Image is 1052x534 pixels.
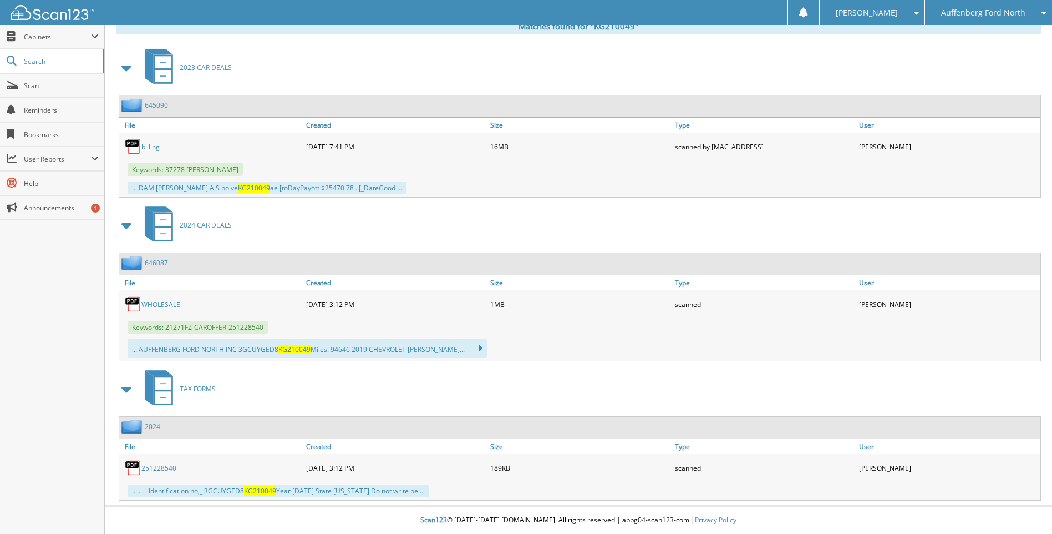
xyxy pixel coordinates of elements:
a: Privacy Policy [695,515,736,525]
img: folder2.png [121,420,145,434]
div: Matches found for "KG210049" [116,18,1041,34]
span: KG210049 [278,345,311,354]
div: ... DAM [PERSON_NAME] A S bolve ae [toDayPayott $25470.78 . [_DateGood ... [128,182,406,194]
a: File [119,275,303,290]
a: Size [487,118,672,133]
a: Created [303,118,487,133]
a: 2024 [145,422,160,431]
img: folder2.png [121,256,145,270]
a: 646087 [145,258,168,268]
span: Search [24,57,97,66]
a: File [119,439,303,454]
span: Reminders [24,105,99,115]
span: Announcements [24,203,99,213]
div: scanned [672,293,856,315]
a: User [856,275,1040,290]
div: ... AUFFENBERG FORD NORTH INC 3GCUYGED8 Miles: 94646 2019 CHEVROLET [PERSON_NAME]... [128,339,487,358]
span: Bookmarks [24,130,99,139]
span: Cabinets [24,32,91,42]
a: Type [672,439,856,454]
img: scan123-logo-white.svg [11,5,94,20]
a: Type [672,275,856,290]
span: KG210049 [244,486,276,496]
span: [PERSON_NAME] [836,9,898,16]
a: billing [141,142,160,152]
span: TAX FORMS [180,384,216,394]
a: WHOLESALE [141,300,180,309]
div: [PERSON_NAME] [856,135,1040,158]
a: User [856,439,1040,454]
div: [PERSON_NAME] [856,293,1040,315]
img: PDF.png [125,138,141,155]
a: File [119,118,303,133]
div: 1MB [487,293,672,315]
a: 2023 CAR DEALS [138,46,232,89]
div: scanned by [MAC_ADDRESS] [672,135,856,158]
a: Type [672,118,856,133]
span: Scan123 [420,515,447,525]
div: 16MB [487,135,672,158]
span: Keywords: 21271FZ-CAROFFER-251228540 [128,321,268,334]
a: Size [487,275,672,290]
a: Created [303,439,487,454]
a: 251228540 [141,464,176,473]
a: TAX FORMS [138,367,216,411]
span: Keywords: 37278 [PERSON_NAME] [128,163,243,176]
a: Created [303,275,487,290]
div: [PERSON_NAME] [856,457,1040,479]
div: ..... . . Identification no,_ 3GCUYGED8 Year [DATE] State [US_STATE] Do not write bel... [128,485,429,497]
span: KG210049 [238,183,270,193]
a: 645090 [145,100,168,110]
span: Help [24,179,99,188]
div: scanned [672,457,856,479]
img: folder2.png [121,98,145,112]
div: © [DATE]-[DATE] [DOMAIN_NAME]. All rights reserved | appg04-scan123-com | [105,507,1052,534]
span: Scan [24,81,99,90]
div: [DATE] 3:12 PM [303,293,487,315]
span: User Reports [24,154,91,164]
div: [DATE] 3:12 PM [303,457,487,479]
span: 2024 CAR DEALS [180,220,232,230]
div: [DATE] 7:41 PM [303,135,487,158]
a: 2024 CAR DEALS [138,203,232,247]
img: PDF.png [125,296,141,313]
a: Size [487,439,672,454]
div: 189KB [487,457,672,479]
a: User [856,118,1040,133]
img: PDF.png [125,460,141,476]
span: 2023 CAR DEALS [180,63,232,72]
span: Auffenberg Ford North [941,9,1025,16]
div: 1 [91,204,100,213]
